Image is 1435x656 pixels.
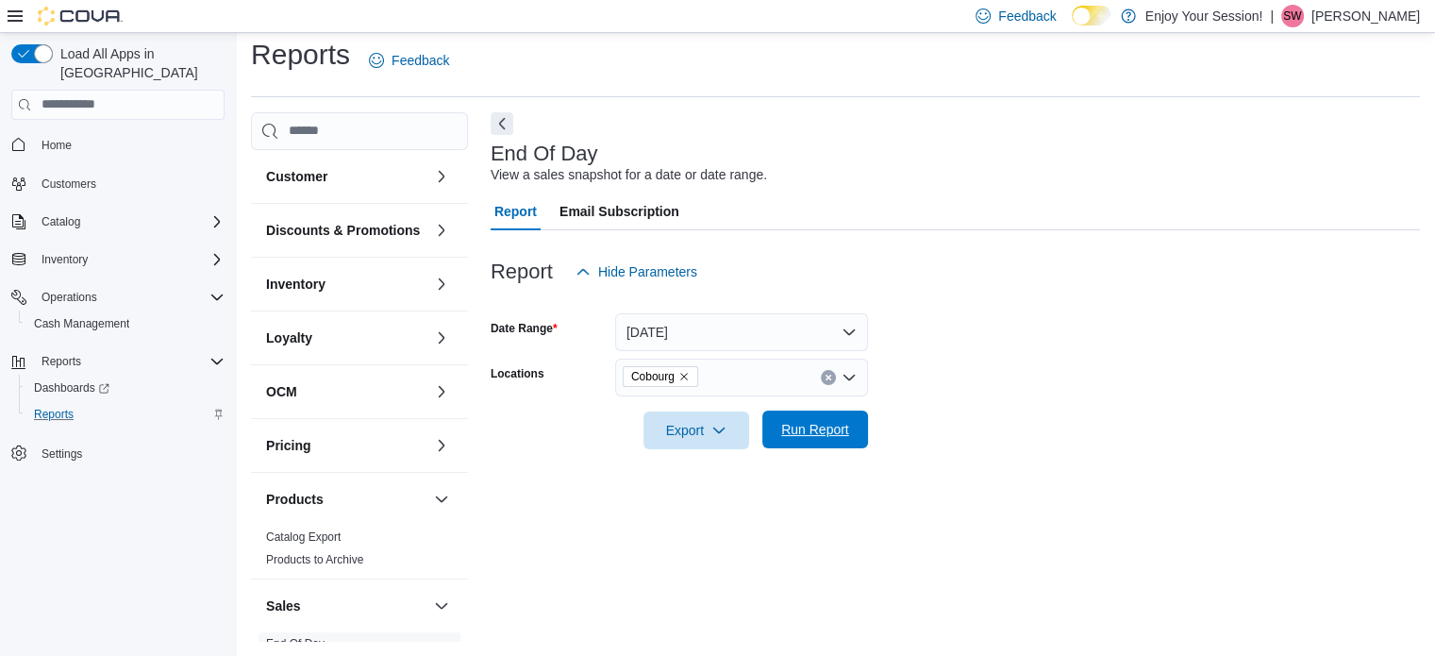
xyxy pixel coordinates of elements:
[1311,5,1420,27] p: [PERSON_NAME]
[1283,5,1301,27] span: SW
[266,490,324,509] h3: Products
[34,316,129,331] span: Cash Management
[34,380,109,395] span: Dashboards
[26,377,225,399] span: Dashboards
[266,597,301,615] h3: Sales
[19,375,232,401] a: Dashboards
[430,327,453,349] button: Loyalty
[1072,25,1073,26] span: Dark Mode
[34,286,105,309] button: Operations
[491,112,513,135] button: Next
[34,172,225,195] span: Customers
[1281,5,1304,27] div: Sarah Wilson
[361,42,457,79] a: Feedback
[266,328,312,347] h3: Loyalty
[392,51,449,70] span: Feedback
[266,221,420,240] h3: Discounts & Promotions
[430,273,453,295] button: Inventory
[266,530,341,545] span: Catalog Export
[1270,5,1274,27] p: |
[1072,6,1111,25] input: Dark Mode
[491,261,553,283] h3: Report
[615,313,868,351] button: [DATE]
[430,380,453,403] button: OCM
[42,177,96,192] span: Customers
[34,133,225,157] span: Home
[34,210,88,233] button: Catalog
[26,312,137,335] a: Cash Management
[53,44,225,82] span: Load All Apps in [GEOGRAPHIC_DATA]
[42,446,82,462] span: Settings
[34,173,104,195] a: Customers
[491,366,544,381] label: Locations
[655,412,738,449] span: Export
[430,488,453,511] button: Products
[19,401,232,428] button: Reports
[266,221,426,240] button: Discounts & Promotions
[998,7,1056,25] span: Feedback
[430,434,453,457] button: Pricing
[491,143,598,165] h3: End Of Day
[821,370,836,385] button: Clear input
[4,170,232,197] button: Customers
[430,165,453,188] button: Customer
[4,348,232,375] button: Reports
[266,490,426,509] button: Products
[19,311,232,337] button: Cash Management
[266,275,325,294] h3: Inventory
[430,219,453,242] button: Discounts & Promotions
[34,350,89,373] button: Reports
[762,411,868,448] button: Run Report
[568,253,705,291] button: Hide Parameters
[4,284,232,311] button: Operations
[251,526,468,579] div: Products
[1145,5,1263,27] p: Enjoy Your Session!
[266,436,310,455] h3: Pricing
[26,403,81,426] a: Reports
[781,420,849,439] span: Run Report
[34,248,95,271] button: Inventory
[26,377,117,399] a: Dashboards
[34,248,225,271] span: Inventory
[266,328,426,347] button: Loyalty
[623,366,698,387] span: Cobourg
[42,138,72,153] span: Home
[34,350,225,373] span: Reports
[26,312,225,335] span: Cash Management
[266,167,327,186] h3: Customer
[266,382,426,401] button: OCM
[266,637,325,650] a: End Of Day
[38,7,123,25] img: Cova
[34,443,90,465] a: Settings
[42,214,80,229] span: Catalog
[26,403,225,426] span: Reports
[598,262,697,281] span: Hide Parameters
[266,167,426,186] button: Customer
[42,252,88,267] span: Inventory
[11,124,225,516] nav: Complex example
[34,441,225,464] span: Settings
[266,636,325,651] span: End Of Day
[266,382,297,401] h3: OCM
[266,597,426,615] button: Sales
[34,286,225,309] span: Operations
[842,370,857,385] button: Open list of options
[266,436,426,455] button: Pricing
[251,36,350,74] h1: Reports
[42,354,81,369] span: Reports
[430,595,453,617] button: Sales
[4,131,232,159] button: Home
[266,530,341,544] a: Catalog Export
[631,367,675,386] span: Cobourg
[4,439,232,466] button: Settings
[4,246,232,273] button: Inventory
[42,290,97,305] span: Operations
[494,193,537,230] span: Report
[266,275,426,294] button: Inventory
[559,193,679,230] span: Email Subscription
[266,553,363,566] a: Products to Archive
[643,412,749,449] button: Export
[266,552,363,567] span: Products to Archive
[491,321,558,336] label: Date Range
[678,371,690,382] button: Remove Cobourg from selection in this group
